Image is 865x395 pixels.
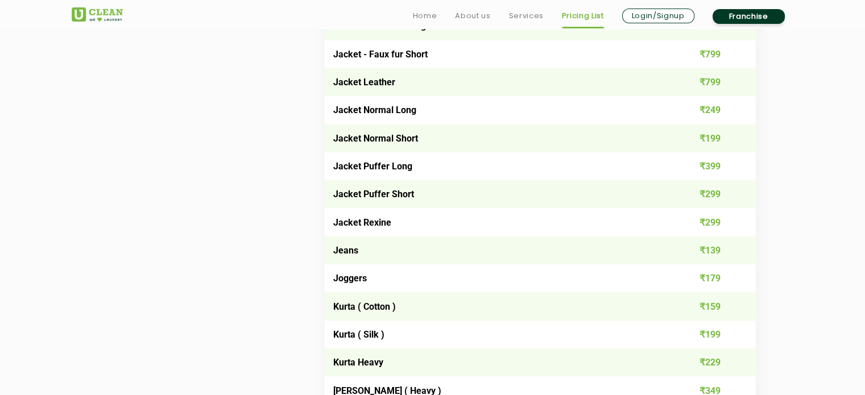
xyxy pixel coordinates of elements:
td: Jacket Puffer Short [325,180,670,208]
td: Jacket Rexine [325,208,670,236]
td: ₹139 [669,236,756,264]
td: Joggers [325,264,670,292]
td: Jeans [325,236,670,264]
td: Jacket Normal Long [325,96,670,124]
a: Franchise [713,9,785,24]
td: ₹299 [669,208,756,236]
td: Jacket Leather [325,68,670,96]
a: Services [508,9,543,23]
a: Home [413,9,437,23]
td: ₹179 [669,264,756,292]
td: ₹299 [669,180,756,208]
img: UClean Laundry and Dry Cleaning [72,7,123,22]
a: Pricing List [562,9,604,23]
td: ₹799 [669,68,756,96]
td: ₹799 [669,40,756,68]
td: Jacket Normal Short [325,124,670,152]
a: About us [455,9,490,23]
td: Jacket Puffer Long [325,152,670,180]
td: ₹199 [669,124,756,152]
td: ₹199 [669,321,756,348]
a: Login/Signup [622,9,694,23]
td: Kurta ( Silk ) [325,321,670,348]
td: Kurta ( Cotton ) [325,292,670,320]
td: ₹249 [669,96,756,124]
td: ₹229 [669,348,756,376]
td: Jacket - Faux fur Short [325,40,670,68]
td: ₹159 [669,292,756,320]
td: Kurta Heavy [325,348,670,376]
td: ₹399 [669,152,756,180]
